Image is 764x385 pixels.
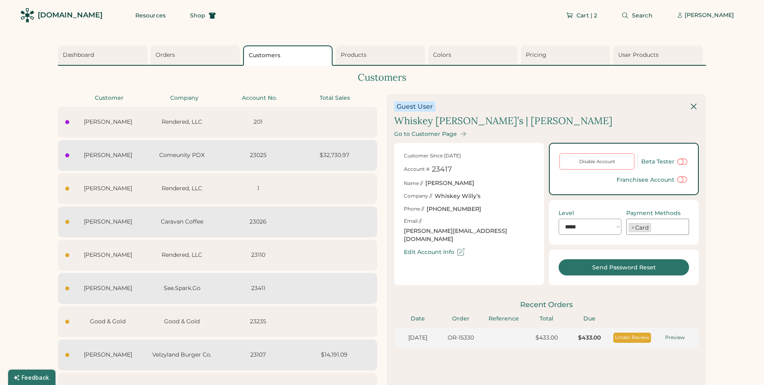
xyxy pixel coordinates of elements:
[222,251,294,259] div: 23110
[617,176,674,183] div: Franchisee Account
[676,174,688,185] button: Use this to limit an account deleting, copying, or editing products in their "My Products" page
[74,251,141,259] div: [PERSON_NAME]
[222,284,294,293] div: 23411
[74,151,141,159] div: [PERSON_NAME]
[299,351,370,359] div: $14,191.09
[631,225,634,230] span: ×
[222,218,294,226] div: 23026
[149,94,220,102] div: Company
[74,351,141,359] div: [PERSON_NAME]
[74,185,141,193] div: [PERSON_NAME]
[404,227,534,243] div: [PERSON_NAME][EMAIL_ADDRESS][DOMAIN_NAME]
[641,158,674,165] div: Beta Tester
[399,334,437,342] div: [DATE]
[63,51,145,59] div: Dashboard
[404,218,422,225] div: Email //
[404,249,455,256] div: Edit Account Info
[626,210,681,217] div: Payment Methods
[629,223,651,232] li: Card
[146,218,218,226] div: Caravan Coffee
[685,11,734,19] div: [PERSON_NAME]
[442,315,480,323] div: Order
[435,192,480,200] div: Whiskey Willy’s
[65,187,69,191] div: Last seen today at 12:09 pm
[65,220,69,224] div: Last seen today at 11:46 am
[222,151,294,159] div: 23025
[404,180,423,187] div: Name //
[180,7,226,24] button: Shop
[556,7,607,24] button: Cart | 2
[404,166,429,173] div: Account #
[20,8,34,22] img: Rendered Logo - Screens
[222,318,294,326] div: 23235
[427,205,481,213] div: [PHONE_NUMBER]
[146,118,218,126] div: Rendered, LLC
[341,51,423,59] div: Products
[404,153,461,159] div: Customer Since [DATE]
[394,300,699,310] div: Recent Orders
[190,13,205,18] span: Shop
[74,94,145,102] div: Customer
[632,13,653,18] span: Search
[559,259,689,275] button: Send Password Reset
[222,351,294,359] div: 23107
[432,164,452,174] div: 23417
[527,334,566,342] div: $433.00
[224,94,295,102] div: Account No.
[126,7,175,24] button: Resources
[399,315,437,323] div: Date
[74,218,141,226] div: [PERSON_NAME]
[58,71,706,84] div: Customers
[570,315,608,323] div: Due
[146,251,218,259] div: Rendered, LLC
[570,334,608,342] div: $433.00
[527,315,566,323] div: Total
[65,153,69,157] div: Last seen today at 12:18 pm
[576,13,597,18] span: Cart | 2
[300,94,370,102] div: Total Sales
[249,52,329,60] div: Customers
[484,315,523,323] div: Reference
[65,253,69,257] div: Last seen today at 11:28 am
[38,10,102,20] div: [DOMAIN_NAME]
[394,131,457,138] div: Go to Customer Page
[222,185,294,193] div: 1
[146,351,218,359] div: Velzyland Burger Co.
[74,284,141,293] div: [PERSON_NAME]
[222,118,294,126] div: 201
[156,51,238,59] div: Orders
[425,179,474,187] div: [PERSON_NAME]
[65,353,69,357] div: Last seen Sep 22, 25 at 10:27 pm
[526,51,608,59] div: Pricing
[146,151,218,159] div: Comeunity PDX
[559,210,574,217] div: Level
[65,120,69,124] div: Last seen today at 12:22 pm
[146,284,218,293] div: See.Spark.Go
[404,193,432,200] div: Company //
[433,51,515,59] div: Colors
[146,318,218,326] div: Good & Gold
[559,153,634,170] button: Disable Account
[726,348,760,383] iframe: Front Chat
[397,102,433,111] div: Guest User
[442,334,480,342] div: OR-15330
[74,318,141,326] div: Good & Gold
[612,7,662,24] button: Search
[404,206,424,213] div: Phone //
[299,151,370,159] div: $32,730.97
[656,334,694,341] div: Preview
[613,334,651,341] div: Under Review
[618,51,700,59] div: User Products
[65,320,69,324] div: Last seen today at 9:33 am
[65,286,69,290] div: Last seen today at 10:43 am
[74,118,141,126] div: [PERSON_NAME]
[146,185,218,193] div: Rendered, LLC
[394,114,612,128] div: Whiskey [PERSON_NAME]’s | [PERSON_NAME]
